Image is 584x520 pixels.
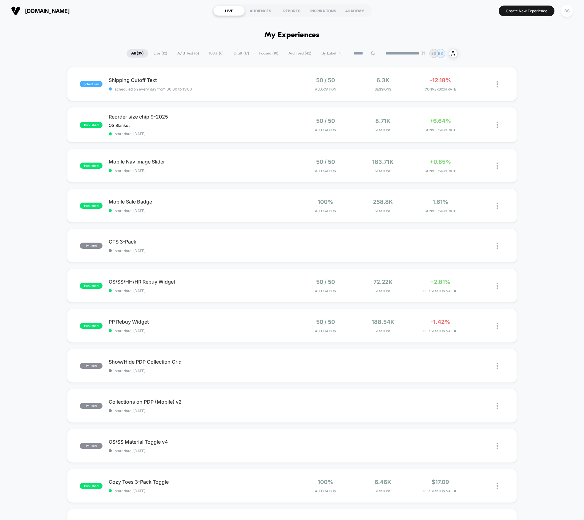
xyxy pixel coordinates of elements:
[413,329,467,333] span: PER SESSION VALUE
[109,159,292,165] span: Mobile Nav Image Slider
[356,209,410,213] span: Sessions
[25,8,70,14] span: [DOMAIN_NAME]
[229,49,254,58] span: Draft ( 17 )
[109,479,292,485] span: Cozy Toes 3-Pack Toggle
[429,118,451,124] span: +6.64%
[109,123,130,128] span: OS Blanket
[413,128,467,132] span: CONVERSION RATE
[149,49,172,58] span: Live ( 12 )
[80,323,103,329] span: published
[11,6,20,15] img: Visually logo
[356,87,410,91] span: Sessions
[321,51,336,56] span: By Label
[356,329,410,333] span: Sessions
[80,243,103,249] span: paused
[9,6,71,16] button: [DOMAIN_NAME]
[433,199,448,205] span: 1.61%
[284,49,316,58] span: Archived ( 42 )
[109,329,292,333] span: start date: [DATE]
[109,399,292,405] span: Collections on PDP (Mobile) v2
[255,49,283,58] span: Paused ( 10 )
[372,159,393,165] span: 183.71k
[373,199,393,205] span: 258.8k
[316,319,335,325] span: 50 / 50
[316,279,335,285] span: 50 / 50
[276,6,308,16] div: REPORTS
[318,199,333,205] span: 100%
[377,77,389,83] span: 6.3k
[127,49,148,58] span: All ( 39 )
[204,49,228,58] span: 100% ( 6 )
[315,128,336,132] span: Allocation
[339,6,370,16] div: ACADEMY
[430,279,450,285] span: +2.81%
[497,483,498,489] img: close
[109,239,292,245] span: CTS 3-Pack
[356,169,410,173] span: Sessions
[109,114,292,120] span: Reorder size chip 9-2025
[497,283,498,289] img: close
[356,128,410,132] span: Sessions
[80,203,103,209] span: published
[497,203,498,209] img: close
[431,319,450,325] span: -1.42%
[432,479,449,485] span: $17.09
[372,319,394,325] span: 188.54k
[316,159,335,165] span: 50 / 50
[109,369,292,373] span: start date: [DATE]
[315,289,336,293] span: Allocation
[497,363,498,369] img: close
[109,131,292,136] span: start date: [DATE]
[109,319,292,325] span: PP Rebuy Widget
[80,81,103,87] span: scheduled
[80,363,103,369] span: paused
[375,118,390,124] span: 8.71k
[438,51,443,56] p: BS
[316,77,335,83] span: 50 / 50
[80,122,103,128] span: published
[315,209,336,213] span: Allocation
[373,279,393,285] span: 72.22k
[80,163,103,169] span: published
[109,449,292,453] span: start date: [DATE]
[80,443,103,449] span: paused
[316,118,335,124] span: 50 / 50
[308,6,339,16] div: INSPIRATIONS
[109,208,292,213] span: start date: [DATE]
[80,403,103,409] span: paused
[497,443,498,449] img: close
[430,77,451,83] span: -12.18%
[109,439,292,445] span: OS/SS Material Toggle v4
[109,359,292,365] span: Show/Hide PDP Collection Grid
[431,51,436,56] p: BS
[497,122,498,128] img: close
[356,489,410,493] span: Sessions
[109,248,292,253] span: start date: [DATE]
[497,163,498,169] img: close
[109,409,292,413] span: start date: [DATE]
[109,288,292,293] span: start date: [DATE]
[561,5,573,17] div: BS
[318,479,333,485] span: 100%
[421,51,425,55] img: end
[497,323,498,329] img: close
[430,159,451,165] span: +0.85%
[315,169,336,173] span: Allocation
[80,283,103,289] span: published
[497,243,498,249] img: close
[264,31,320,40] h1: My Experiences
[413,209,467,213] span: CONVERSION RATE
[213,6,245,16] div: LIVE
[413,169,467,173] span: CONVERSION RATE
[497,81,498,87] img: close
[499,6,554,16] button: Create New Experience
[109,168,292,173] span: start date: [DATE]
[413,289,467,293] span: PER SESSION VALUE
[245,6,276,16] div: AUDIENCES
[315,489,336,493] span: Allocation
[413,489,467,493] span: PER SESSION VALUE
[559,5,575,17] button: BS
[109,489,292,493] span: start date: [DATE]
[109,279,292,285] span: OS/SS/HH/HR Rebuy Widget
[315,87,336,91] span: Allocation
